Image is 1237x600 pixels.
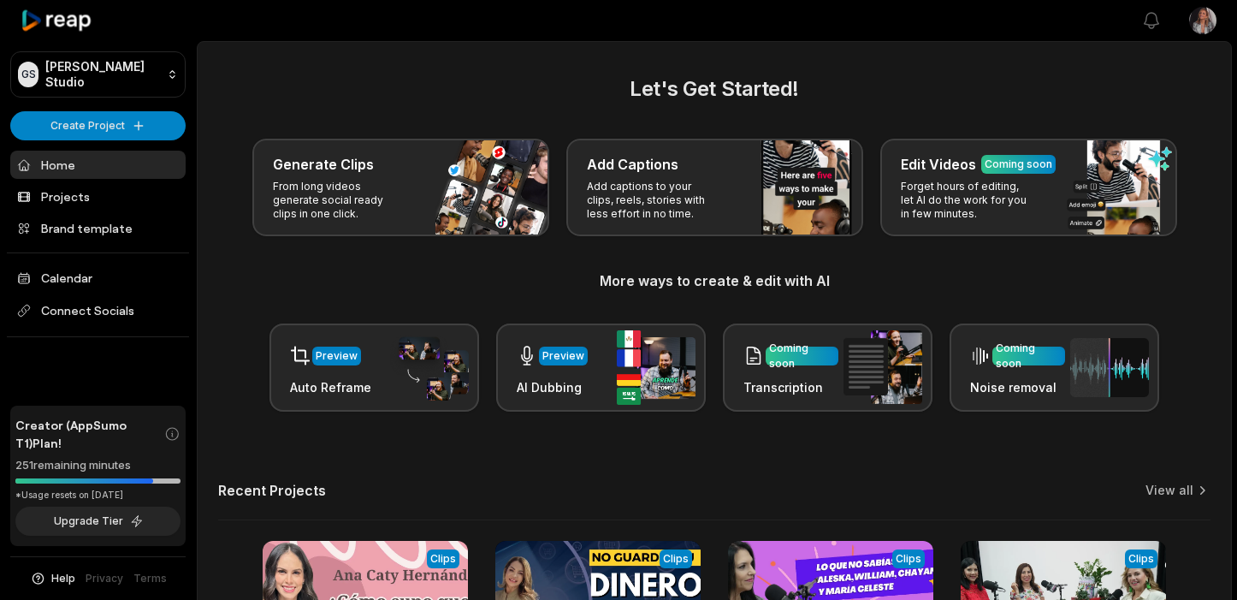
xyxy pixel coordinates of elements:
[517,378,588,396] h3: AI Dubbing
[273,154,374,175] h3: Generate Clips
[133,571,167,586] a: Terms
[901,180,1033,221] p: Forget hours of editing, let AI do the work for you in few minutes.
[218,270,1210,291] h3: More ways to create & edit with AI
[30,571,75,586] button: Help
[18,62,38,87] div: GS
[587,180,719,221] p: Add captions to your clips, reels, stories with less effort in no time.
[15,507,181,536] button: Upgrade Tier
[15,416,164,452] span: Creator (AppSumo T1) Plan!
[45,59,160,90] p: [PERSON_NAME] Studio
[970,378,1065,396] h3: Noise removal
[290,378,371,396] h3: Auto Reframe
[587,154,678,175] h3: Add Captions
[390,335,469,401] img: auto_reframe.png
[1145,482,1193,499] a: View all
[617,330,695,405] img: ai_dubbing.png
[843,330,922,404] img: transcription.png
[273,180,405,221] p: From long videos generate social ready clips in one click.
[86,571,123,586] a: Privacy
[316,348,358,364] div: Preview
[10,295,186,326] span: Connect Socials
[985,157,1052,172] div: Coming soon
[51,571,75,586] span: Help
[10,151,186,179] a: Home
[218,482,326,499] h2: Recent Projects
[542,348,584,364] div: Preview
[10,214,186,242] a: Brand template
[901,154,976,175] h3: Edit Videos
[743,378,838,396] h3: Transcription
[15,457,181,474] div: 251 remaining minutes
[10,264,186,292] a: Calendar
[1070,338,1149,397] img: noise_removal.png
[15,489,181,502] div: *Usage resets on [DATE]
[218,74,1210,104] h2: Let's Get Started!
[996,341,1062,371] div: Coming soon
[10,182,186,211] a: Projects
[10,111,186,140] button: Create Project
[769,341,835,371] div: Coming soon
